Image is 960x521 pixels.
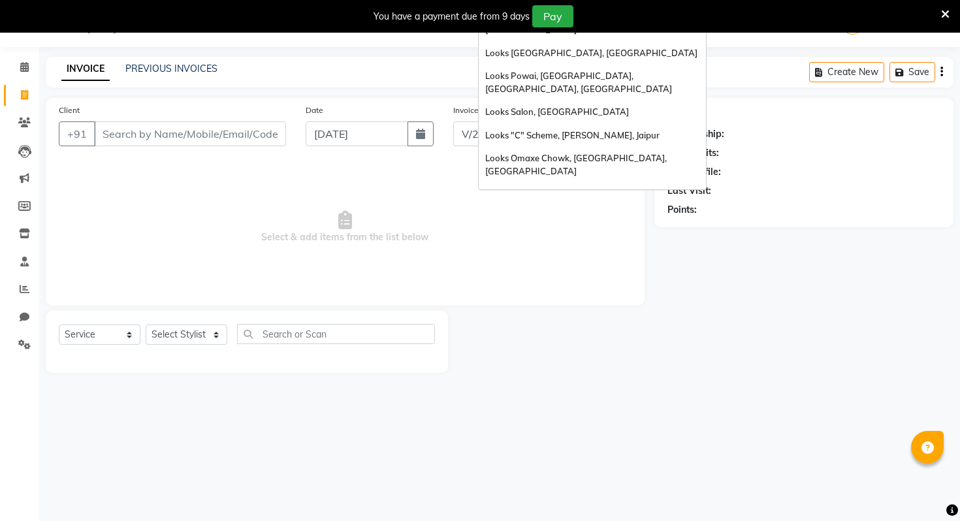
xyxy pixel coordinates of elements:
[453,104,510,116] label: Invoice Number
[532,5,573,27] button: Pay
[59,162,632,292] span: Select & add items from the list below
[485,130,660,140] span: Looks "C" Scheme, [PERSON_NAME], Jaipur
[59,121,95,146] button: +91
[809,62,884,82] button: Create New
[485,106,629,117] span: Looks Salon, [GEOGRAPHIC_DATA]
[889,62,935,82] button: Save
[374,10,530,24] div: You have a payment due from 9 days
[478,32,707,190] ng-dropdown-panel: Options list
[306,104,323,116] label: Date
[59,104,80,116] label: Client
[125,63,217,74] a: PREVIOUS INVOICES
[667,203,697,217] div: Points:
[485,48,697,58] span: Looks [GEOGRAPHIC_DATA], [GEOGRAPHIC_DATA]
[94,121,286,146] input: Search by Name/Mobile/Email/Code
[237,324,435,344] input: Search or Scan
[61,57,110,81] a: INVOICE
[485,189,647,212] span: Looks Fairmont, [GEOGRAPHIC_DATA], [GEOGRAPHIC_DATA]
[485,71,672,94] span: Looks Powai, [GEOGRAPHIC_DATA], [GEOGRAPHIC_DATA], [GEOGRAPHIC_DATA]
[667,184,711,198] div: Last Visit:
[485,153,669,176] span: Looks Omaxe Chowk, [GEOGRAPHIC_DATA], [GEOGRAPHIC_DATA]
